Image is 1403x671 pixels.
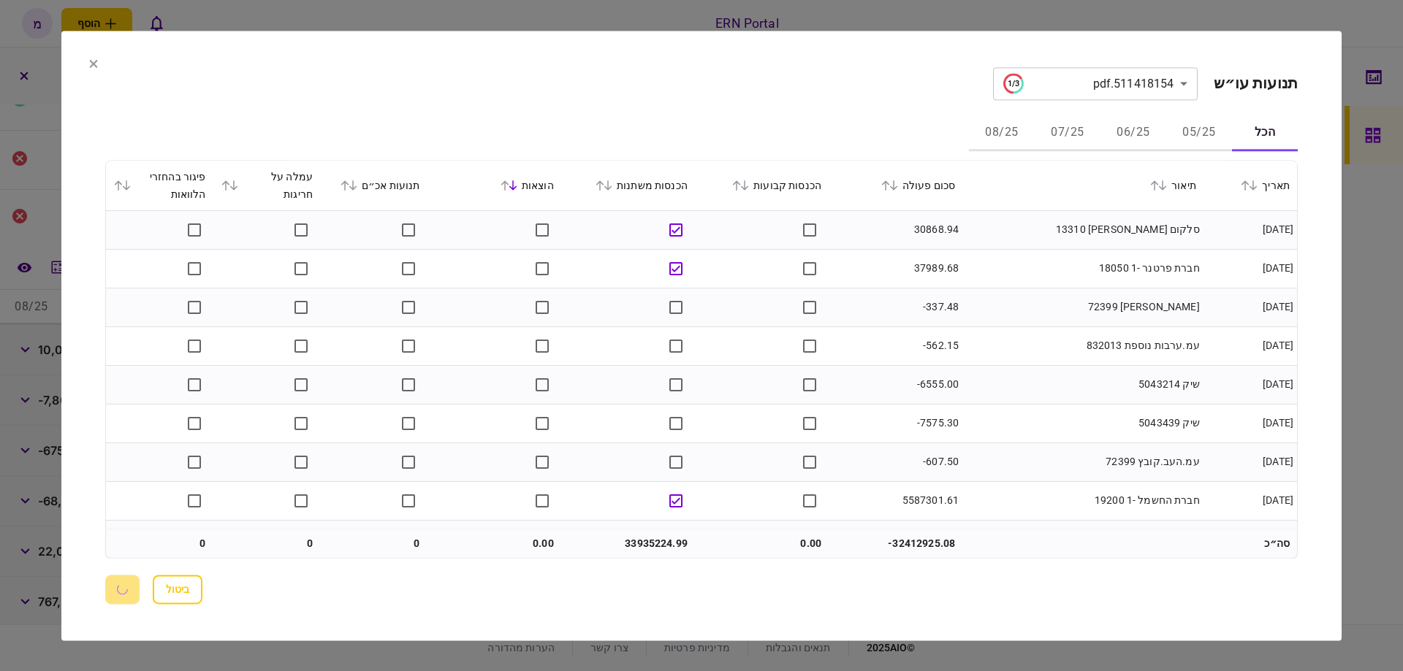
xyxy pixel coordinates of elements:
[1204,404,1297,443] td: [DATE]
[836,177,955,194] div: סכום פעולה
[327,177,420,194] div: תנועות אכ״ם
[969,116,1035,151] button: 08/25
[569,177,688,194] div: הכנסות משתנות
[113,168,206,203] div: פיגור בהחזרי הלוואות
[427,529,561,558] td: 0.00
[435,177,554,194] div: הוצאות
[702,177,821,194] div: הכנסות קבועות
[1204,443,1297,482] td: [DATE]
[962,482,1204,521] td: חברת החשמל -1 19200
[829,443,962,482] td: -607.50
[1232,116,1298,151] button: הכל
[962,404,1204,443] td: שיק 5043439
[1211,177,1290,194] div: תאריך
[962,521,1204,559] td: שיק 5043245
[561,529,695,558] td: 33935224.99
[829,404,962,443] td: -7575.30
[1204,327,1297,366] td: [DATE]
[962,366,1204,404] td: שיק 5043214
[1204,529,1297,558] td: סה״כ
[320,529,427,558] td: 0
[1007,79,1019,88] text: 1/3
[695,529,829,558] td: 0.00
[829,288,962,327] td: -337.48
[962,211,1204,250] td: סלקום [PERSON_NAME] 13310
[106,529,213,558] td: 0
[829,521,962,559] td: -4720.00
[829,482,962,521] td: 5587301.61
[1204,250,1297,288] td: [DATE]
[829,327,962,366] td: -562.15
[1204,211,1297,250] td: [DATE]
[1100,116,1166,151] button: 06/25
[1166,116,1232,151] button: 05/25
[962,288,1204,327] td: [PERSON_NAME] 72399
[970,177,1196,194] div: תיאור
[221,168,313,203] div: עמלה על חריגות
[213,529,321,558] td: 0
[1204,482,1297,521] td: [DATE]
[829,211,962,250] td: 30868.94
[829,529,962,558] td: -32412925.08
[962,250,1204,288] td: חברת פרטנר -1 18050
[829,366,962,404] td: -6555.00
[962,327,1204,366] td: עמ.ערבות נוספת 832013
[829,250,962,288] td: 37989.68
[1003,73,1174,93] div: 511418154.pdf
[1035,116,1100,151] button: 07/25
[1204,288,1297,327] td: [DATE]
[1204,521,1297,559] td: [DATE]
[1204,366,1297,404] td: [DATE]
[1214,74,1298,93] h2: תנועות עו״ש
[962,443,1204,482] td: עמ.העב.קובץ 72399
